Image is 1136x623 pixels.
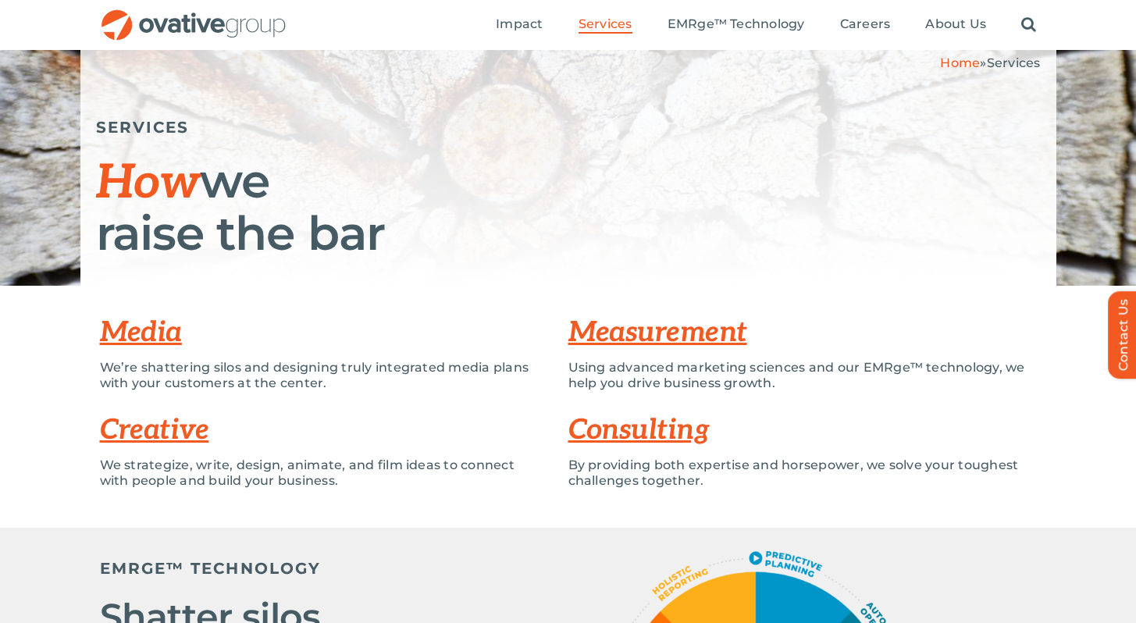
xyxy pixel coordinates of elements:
[1021,16,1036,34] a: Search
[568,360,1037,391] p: Using advanced marketing sciences and our EMRge™ technology, we help you drive business growth.
[668,16,805,32] span: EMRge™ Technology
[100,315,182,350] a: Media
[840,16,891,34] a: Careers
[579,16,632,34] a: Services
[668,16,805,34] a: EMRge™ Technology
[96,156,1041,258] h1: we raise the bar
[987,55,1041,70] span: Services
[925,16,986,32] span: About Us
[496,16,543,32] span: Impact
[940,55,1040,70] span: »
[96,155,200,212] span: How
[925,16,986,34] a: About Us
[840,16,891,32] span: Careers
[496,16,543,34] a: Impact
[568,413,710,447] a: Consulting
[568,315,747,350] a: Measurement
[568,457,1037,489] p: By providing both expertise and horsepower, we solve your toughest challenges together.
[96,118,1041,137] h5: SERVICES
[100,8,287,23] a: OG_Full_horizontal_RGB
[100,457,545,489] p: We strategize, write, design, animate, and film ideas to connect with people and build your busin...
[579,16,632,32] span: Services
[940,55,980,70] a: Home
[100,360,545,391] p: We’re shattering silos and designing truly integrated media plans with your customers at the center.
[100,559,475,578] h5: EMRGE™ TECHNOLOGY
[100,413,209,447] a: Creative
